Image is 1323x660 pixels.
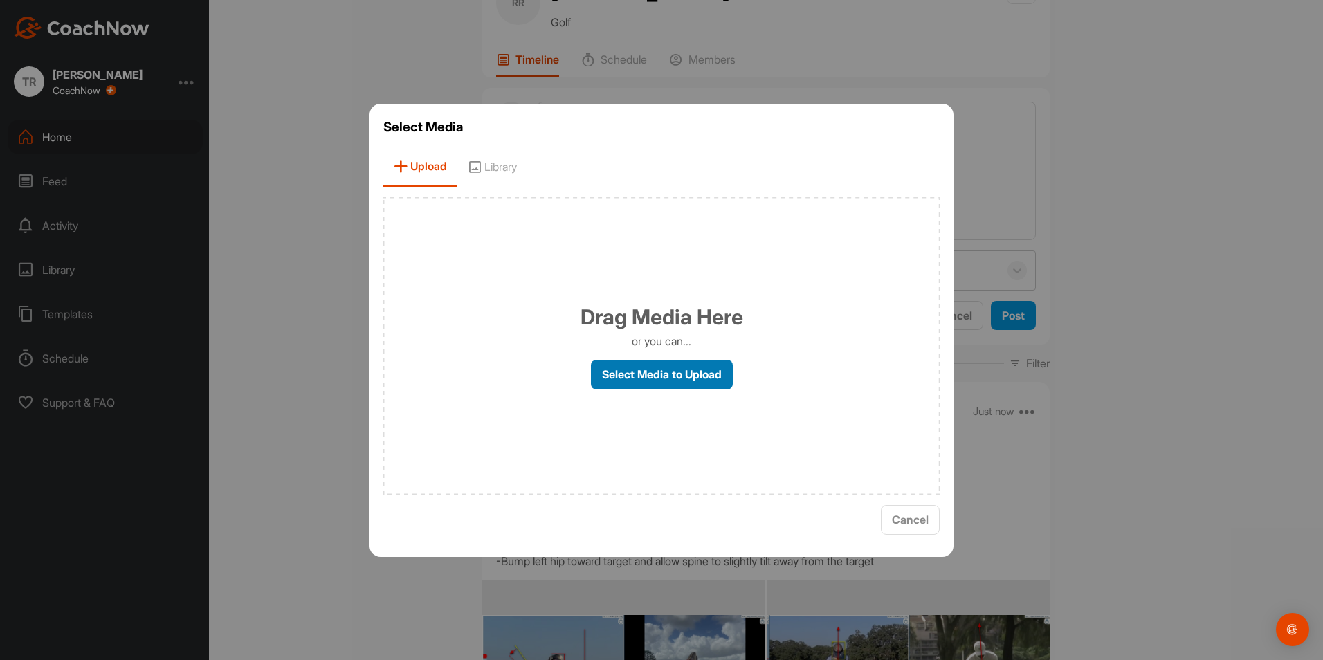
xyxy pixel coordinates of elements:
[881,505,940,535] button: Cancel
[632,333,691,349] p: or you can...
[591,360,733,389] label: Select Media to Upload
[457,147,527,187] span: Library
[383,118,940,137] h3: Select Media
[892,513,929,526] span: Cancel
[383,147,457,187] span: Upload
[1276,613,1309,646] div: Open Intercom Messenger
[581,302,743,333] h1: Drag Media Here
